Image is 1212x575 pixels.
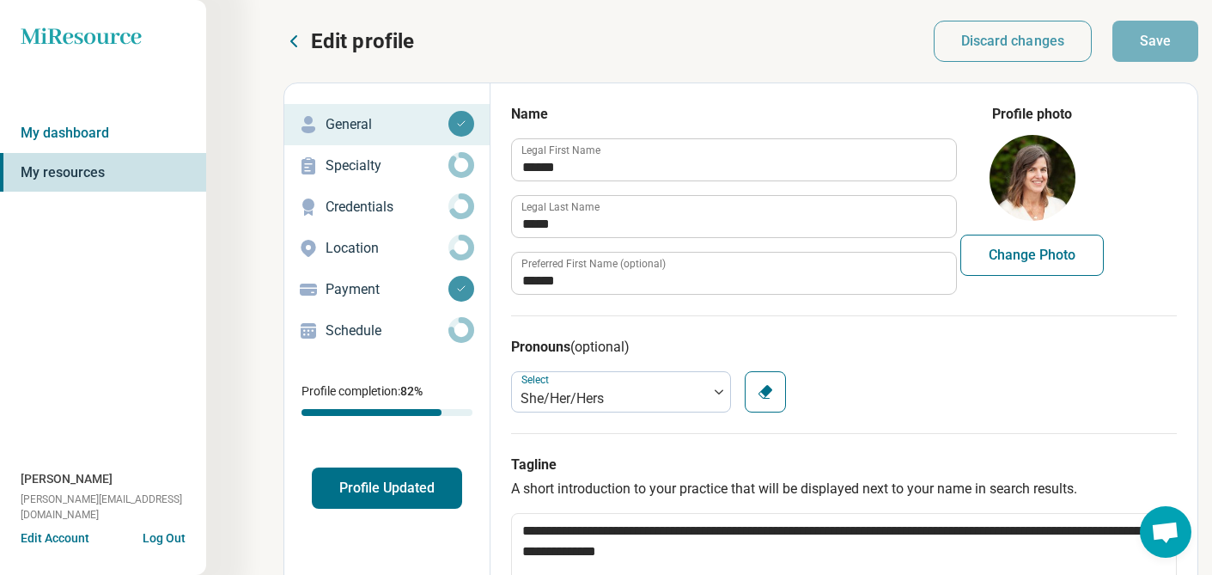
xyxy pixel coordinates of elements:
button: Profile Updated [312,468,462,509]
h3: Tagline [511,455,1177,475]
button: Discard changes [934,21,1093,62]
span: 82 % [400,384,423,398]
h3: Pronouns [511,337,1177,358]
span: [PERSON_NAME] [21,470,113,488]
p: Payment [326,279,448,300]
button: Edit profile [283,28,414,55]
label: Select [521,374,552,386]
div: Open chat [1140,506,1191,558]
img: avatar image [990,135,1075,221]
div: Profile completion [301,409,472,416]
a: Payment [284,269,490,310]
span: (optional) [570,339,630,355]
label: Legal Last Name [521,202,600,212]
a: Location [284,228,490,269]
p: Schedule [326,321,448,341]
p: Credentials [326,197,448,217]
div: She/Her/Hers [521,388,699,409]
button: Edit Account [21,529,89,547]
h3: Name [511,104,955,125]
label: Legal First Name [521,145,600,156]
legend: Profile photo [992,104,1072,125]
button: Log Out [143,529,186,543]
p: Specialty [326,156,448,176]
button: Save [1112,21,1198,62]
button: Change Photo [960,235,1104,276]
a: General [284,104,490,145]
div: Profile completion: [284,372,490,426]
p: Edit profile [311,28,414,55]
label: Preferred First Name (optional) [521,259,666,269]
p: General [326,114,448,135]
a: Specialty [284,145,490,187]
a: Schedule [284,310,490,352]
p: A short introduction to your practice that will be displayed next to your name in search results. [511,479,1177,499]
a: Credentials [284,187,490,228]
p: Location [326,238,448,259]
span: [PERSON_NAME][EMAIL_ADDRESS][DOMAIN_NAME] [21,492,206,523]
